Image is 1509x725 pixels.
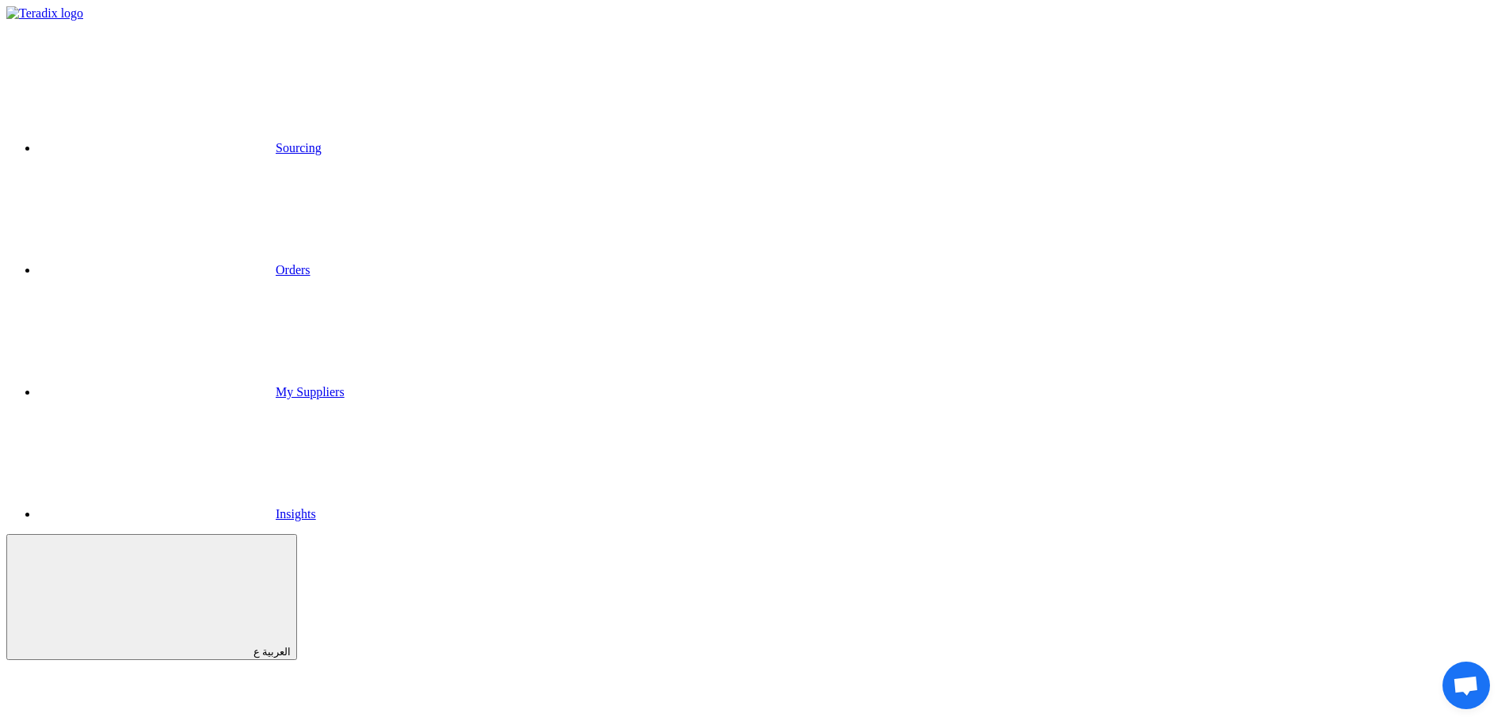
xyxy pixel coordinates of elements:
[1442,662,1490,709] a: Open chat
[253,646,260,658] span: ع
[38,507,316,521] a: Insights
[38,385,345,399] a: My Suppliers
[262,646,291,658] span: العربية
[6,534,297,660] button: العربية ع
[6,6,83,21] img: Teradix logo
[38,263,311,277] a: Orders
[38,141,322,155] a: Sourcing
